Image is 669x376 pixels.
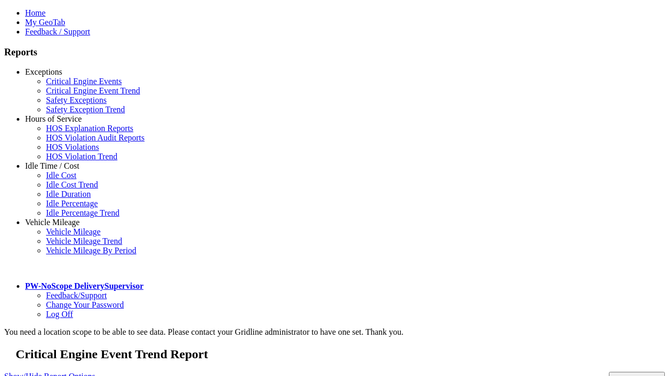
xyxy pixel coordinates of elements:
[25,281,143,290] a: PW-NoScope DeliverySupervisor
[25,18,65,27] a: My GeoTab
[46,180,98,189] a: Idle Cost Trend
[46,190,91,198] a: Idle Duration
[25,27,90,36] a: Feedback / Support
[46,133,145,142] a: HOS Violation Audit Reports
[46,208,119,217] a: Idle Percentage Trend
[25,218,79,227] a: Vehicle Mileage
[25,67,62,76] a: Exceptions
[46,152,118,161] a: HOS Violation Trend
[46,96,107,104] a: Safety Exceptions
[4,327,665,337] div: You need a location scope to be able to see data. Please contact your Gridline administrator to h...
[25,8,45,17] a: Home
[46,291,107,300] a: Feedback/Support
[46,310,73,319] a: Log Off
[46,227,100,236] a: Vehicle Mileage
[25,161,79,170] a: Idle Time / Cost
[4,46,665,58] h3: Reports
[46,86,140,95] a: Critical Engine Event Trend
[46,77,122,86] a: Critical Engine Events
[46,105,125,114] a: Safety Exception Trend
[46,199,98,208] a: Idle Percentage
[46,143,99,151] a: HOS Violations
[46,171,76,180] a: Idle Cost
[25,114,82,123] a: Hours of Service
[46,300,124,309] a: Change Your Password
[16,347,665,361] h2: Critical Engine Event Trend Report
[46,124,133,133] a: HOS Explanation Reports
[46,237,122,245] a: Vehicle Mileage Trend
[46,246,136,255] a: Vehicle Mileage By Period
